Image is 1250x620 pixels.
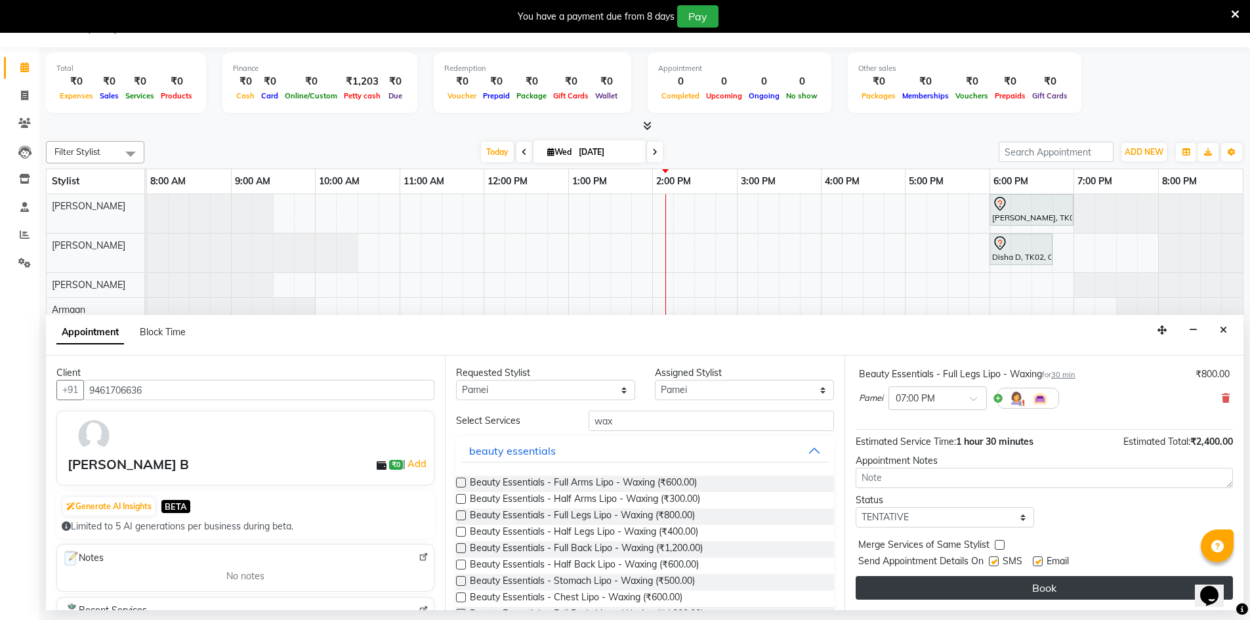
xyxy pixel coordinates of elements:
[956,436,1033,447] span: 1 hour 30 minutes
[738,172,779,191] a: 3:00 PM
[1047,554,1069,571] span: Email
[400,172,448,191] a: 11:00 AM
[444,63,621,74] div: Redemption
[1159,172,1200,191] a: 8:00 PM
[341,91,384,100] span: Petty cash
[1214,320,1233,341] button: Close
[899,74,952,89] div: ₹0
[52,239,125,251] span: [PERSON_NAME]
[470,492,700,508] span: Beauty Essentials - Half Arms Lipo - Waxing (₹300.00)
[856,436,956,447] span: Estimated Service Time:
[658,91,703,100] span: Completed
[1196,367,1230,381] div: ₹800.00
[233,74,258,89] div: ₹0
[56,74,96,89] div: ₹0
[233,63,407,74] div: Finance
[470,574,695,590] span: Beauty Essentials - Stomach Lipo - Waxing (₹500.00)
[575,142,640,162] input: 2025-09-03
[745,74,783,89] div: 0
[952,74,991,89] div: ₹0
[991,91,1029,100] span: Prepaids
[52,304,85,316] span: Armaan
[157,74,196,89] div: ₹0
[745,91,783,100] span: Ongoing
[858,554,984,571] span: Send Appointment Details On
[147,172,189,191] a: 8:00 AM
[513,74,550,89] div: ₹0
[83,380,434,400] input: Search by Name/Mobile/Email/Code
[470,558,699,574] span: Beauty Essentials - Half Back Lipo - Waxing (₹600.00)
[56,380,84,400] button: +91
[470,508,695,525] span: Beauty Essentials - Full Legs Lipo - Waxing (₹800.00)
[56,366,434,380] div: Client
[62,603,147,619] span: Recent Services
[470,525,698,541] span: Beauty Essentials - Half Legs Lipo - Waxing (₹400.00)
[161,500,190,512] span: BETA
[1042,370,1075,379] small: for
[1051,370,1075,379] span: 30 min
[480,91,513,100] span: Prepaid
[470,476,697,492] span: Beauty Essentials - Full Arms Lipo - Waxing (₹600.00)
[655,366,834,380] div: Assigned Stylist
[1074,172,1115,191] a: 7:00 PM
[658,74,703,89] div: 0
[52,200,125,212] span: [PERSON_NAME]
[856,454,1233,468] div: Appointment Notes
[316,172,363,191] a: 10:00 AM
[859,392,883,405] span: Pamei
[990,172,1031,191] a: 6:00 PM
[75,417,113,455] img: avatar
[157,91,196,100] span: Products
[52,279,125,291] span: [PERSON_NAME]
[783,74,821,89] div: 0
[783,91,821,100] span: No show
[569,172,610,191] a: 1:00 PM
[1190,436,1233,447] span: ₹2,400.00
[62,550,104,567] span: Notes
[385,91,406,100] span: Due
[703,74,745,89] div: 0
[1123,436,1190,447] span: Estimated Total:
[859,367,1075,381] div: Beauty Essentials - Full Legs Lipo - Waxing
[1032,390,1048,406] img: Interior.png
[592,74,621,89] div: ₹0
[858,538,990,554] span: Merge Services of Same Stylist
[856,576,1233,600] button: Book
[384,74,407,89] div: ₹0
[952,91,991,100] span: Vouchers
[518,10,675,24] div: You have a payment due from 8 days
[470,590,682,607] span: Beauty Essentials - Chest Lipo - Waxing (₹600.00)
[513,91,550,100] span: Package
[258,74,281,89] div: ₹0
[589,411,834,431] input: Search by service name
[858,91,899,100] span: Packages
[470,541,703,558] span: Beauty Essentials - Full Back Lipo - Waxing (₹1,200.00)
[258,91,281,100] span: Card
[96,91,122,100] span: Sales
[62,520,429,533] div: Limited to 5 AI generations per business during beta.
[592,91,621,100] span: Wallet
[550,74,592,89] div: ₹0
[461,439,828,463] button: beauty essentials
[480,74,513,89] div: ₹0
[341,74,384,89] div: ₹1,203
[991,196,1072,224] div: [PERSON_NAME], TK01, 06:00 PM-07:00 PM, Hair Care - Deep Purifying Treatment - [Purifying, Soothing]
[1029,74,1071,89] div: ₹0
[677,5,719,28] button: Pay
[1121,143,1167,161] button: ADD NEW
[550,91,592,100] span: Gift Cards
[140,326,186,338] span: Block Time
[52,175,79,187] span: Stylist
[122,91,157,100] span: Services
[122,74,157,89] div: ₹0
[444,74,480,89] div: ₹0
[906,172,947,191] a: 5:00 PM
[858,74,899,89] div: ₹0
[469,443,556,459] div: beauty essentials
[653,172,694,191] a: 2:00 PM
[96,74,122,89] div: ₹0
[544,147,575,157] span: Wed
[389,460,403,470] span: ₹0
[406,456,428,472] a: Add
[858,63,1071,74] div: Other sales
